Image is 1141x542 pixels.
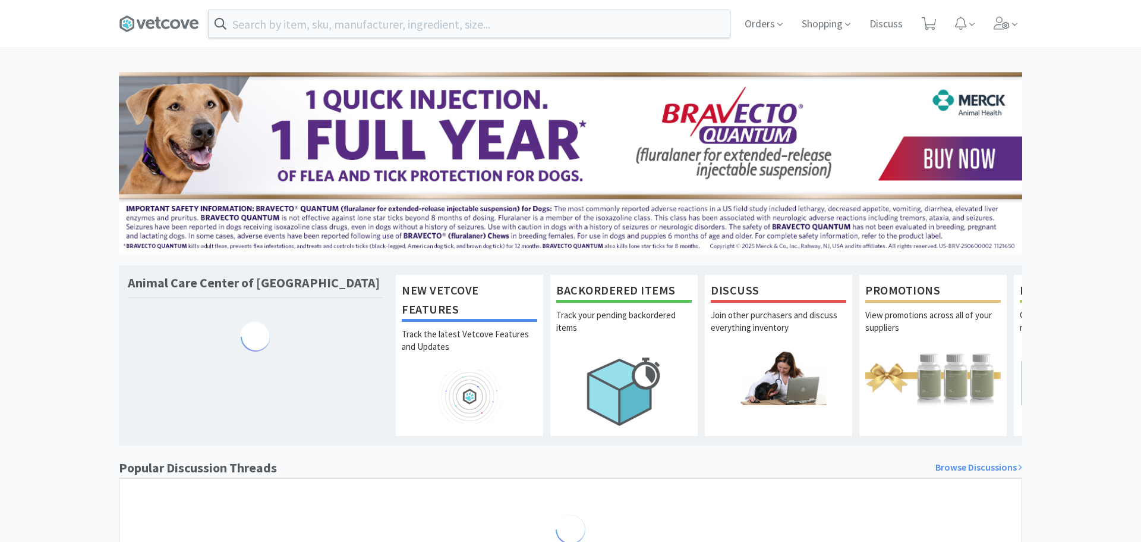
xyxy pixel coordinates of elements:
h1: Discuss [711,281,846,303]
img: hero_feature_roadmap.png [402,369,537,424]
p: Track the latest Vetcove Features and Updates [402,328,537,369]
h1: Backordered Items [556,281,692,303]
h1: Promotions [865,281,1001,303]
a: Discuss [865,19,907,30]
h1: Popular Discussion Threads [119,458,277,478]
img: hero_promotions.png [865,350,1001,405]
a: Browse Discussions [935,460,1022,475]
a: Backordered ItemsTrack your pending backordered items [550,274,698,436]
p: Join other purchasers and discuss everything inventory [711,309,846,350]
a: PromotionsView promotions across all of your suppliers [859,274,1007,436]
p: View promotions across all of your suppliers [865,309,1001,350]
h1: New Vetcove Features [402,281,537,322]
p: Track your pending backordered items [556,309,692,350]
img: hero_discuss.png [711,350,846,405]
img: 3ffb5edee65b4d9ab6d7b0afa510b01f.jpg [119,72,1022,253]
input: Search by item, sku, manufacturer, ingredient, size... [209,10,730,37]
h1: Animal Care Center of [GEOGRAPHIC_DATA] [128,274,380,292]
a: DiscussJoin other purchasers and discuss everything inventory [704,274,853,436]
img: hero_backorders.png [556,350,692,432]
a: New Vetcove FeaturesTrack the latest Vetcove Features and Updates [395,274,544,436]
